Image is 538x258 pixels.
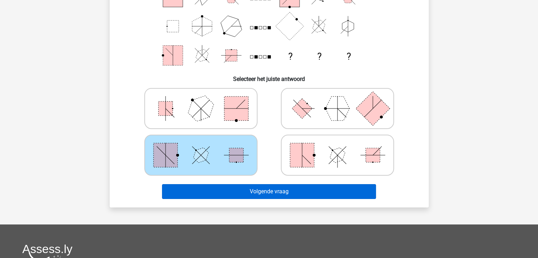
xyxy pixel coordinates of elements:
[288,51,292,62] text: ?
[317,51,322,62] text: ?
[346,51,351,62] text: ?
[121,70,417,82] h6: Selecteer het juiste antwoord
[162,184,376,199] button: Volgende vraag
